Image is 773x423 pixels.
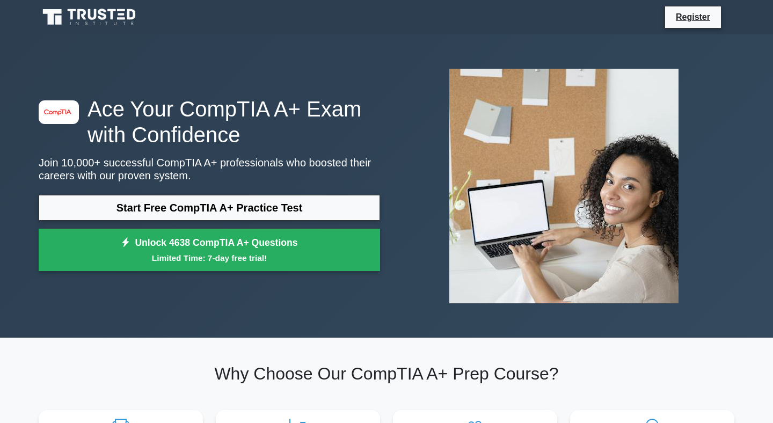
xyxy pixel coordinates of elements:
[52,252,367,264] small: Limited Time: 7-day free trial!
[39,363,734,384] h2: Why Choose Our CompTIA A+ Prep Course?
[39,96,380,148] h1: Ace Your CompTIA A+ Exam with Confidence
[39,229,380,272] a: Unlock 4638 CompTIA A+ QuestionsLimited Time: 7-day free trial!
[669,10,717,24] a: Register
[39,195,380,221] a: Start Free CompTIA A+ Practice Test
[39,156,380,182] p: Join 10,000+ successful CompTIA A+ professionals who boosted their careers with our proven system.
